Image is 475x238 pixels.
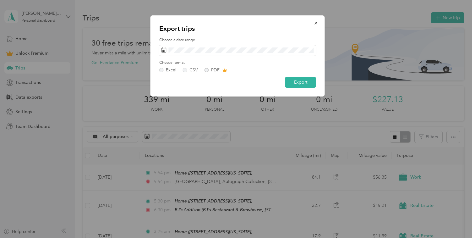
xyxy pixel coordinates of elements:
[285,77,316,88] button: Export
[159,24,316,33] p: Export trips
[159,60,316,66] label: Choose format
[166,68,176,72] div: Excel
[440,203,475,238] iframe: Everlance-gr Chat Button Frame
[159,37,316,43] label: Choose a date range
[189,68,198,72] div: CSV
